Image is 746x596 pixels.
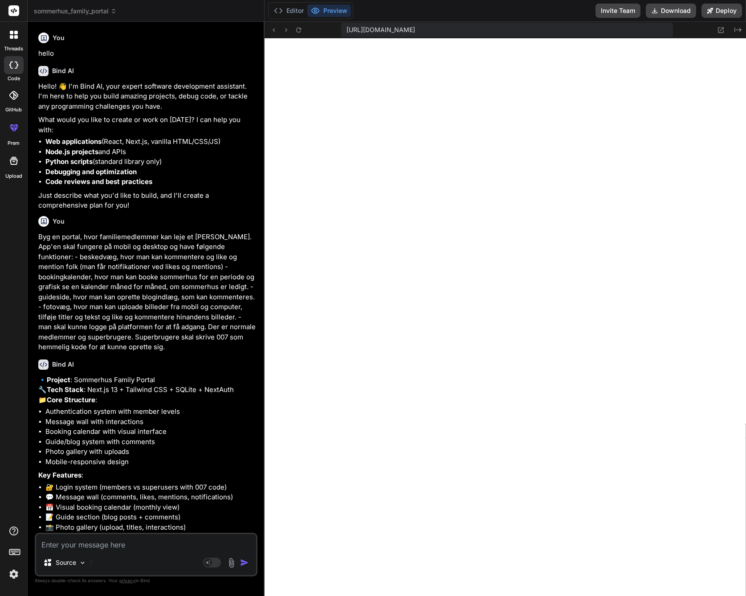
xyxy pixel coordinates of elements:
[52,66,74,75] h6: Bind AI
[45,167,137,176] strong: Debugging and optimization
[35,576,257,585] p: Always double-check its answers. Your in Bind
[307,4,351,17] button: Preview
[38,232,256,352] p: Byg en portal, hvor familiemedlemmer kan leje et [PERSON_NAME]. App'en skal fungere på mobil og d...
[270,4,307,17] button: Editor
[45,147,98,156] strong: Node.js projects
[47,376,70,384] strong: Project
[45,447,256,457] li: Photo gallery with uploads
[5,106,22,114] label: GitHub
[45,523,256,533] li: 📸 Photo gallery (upload, titles, interactions)
[38,115,256,135] p: What would you like to create or work on [DATE]? I can help you with:
[38,470,256,481] p: :
[47,396,95,404] strong: Core Structure
[34,7,117,16] span: sommerhus_family_portal
[45,482,256,493] li: 🔐 Login system (members vs superusers with 007 code)
[45,137,256,147] li: (React, Next.js, vanilla HTML/CSS/JS)
[38,82,256,112] p: Hello! 👋 I'm Bind AI, your expert software development assistant. I'm here to help you build amaz...
[8,75,20,82] label: code
[265,38,746,596] iframe: Preview
[45,407,256,417] li: Authentication system with member levels
[45,502,256,513] li: 📅 Visual booking calendar (monthly view)
[79,559,86,567] img: Pick Models
[38,49,256,59] p: hello
[45,427,256,437] li: Booking calendar with visual interface
[701,4,742,18] button: Deploy
[53,33,65,42] h6: You
[38,191,256,211] p: Just describe what you'd like to build, and I'll create a comprehensive plan for you!
[45,157,256,167] li: (standard library only)
[119,578,135,583] span: privacy
[240,558,249,567] img: icon
[6,567,21,582] img: settings
[45,512,256,523] li: 📝 Guide section (blog posts + comments)
[47,385,84,394] strong: Tech Stack
[56,558,76,567] p: Source
[45,137,102,146] strong: Web applications
[38,471,82,479] strong: Key Features
[53,217,65,226] h6: You
[45,147,256,157] li: and APIs
[45,417,256,427] li: Message wall with interactions
[8,139,20,147] label: prem
[45,157,93,166] strong: Python scripts
[45,457,256,467] li: Mobile-responsive design
[45,492,256,502] li: 💬 Message wall (comments, likes, mentions, notifications)
[45,437,256,447] li: Guide/blog system with comments
[45,532,256,543] li: 📱 Mobile + desktop optimized
[595,4,640,18] button: Invite Team
[347,25,415,34] span: [URL][DOMAIN_NAME]
[52,360,74,369] h6: Bind AI
[226,558,236,568] img: attachment
[4,45,23,53] label: threads
[45,177,152,186] strong: Code reviews and best practices
[646,4,696,18] button: Download
[38,375,256,405] p: 🔹 : Sommerhus Family Portal 🔧 : Next.js 13 + Tailwind CSS + SQLite + NextAuth 📁 :
[5,172,22,180] label: Upload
